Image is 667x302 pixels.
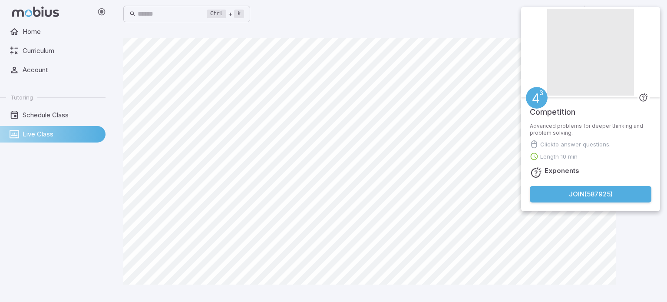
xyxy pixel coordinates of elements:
button: Join(587925) [530,186,651,202]
p: Advanced problems for deeper thinking and problem solving. [530,123,651,136]
button: close [651,10,657,18]
h5: Competition [530,97,575,118]
p: Click to answer questions. [540,140,611,149]
button: Fullscreen Game [587,6,603,22]
button: Report an Issue [603,6,620,22]
kbd: Ctrl [207,10,226,18]
div: Join Activity [521,7,660,211]
span: Home [23,27,99,37]
div: + [207,9,244,19]
span: Account [23,65,99,75]
span: Tutoring [10,93,33,101]
kbd: k [234,10,244,18]
span: Live Class [23,129,99,139]
a: Exponents [526,87,548,109]
span: Curriculum [23,46,99,56]
button: Join in Zoom Client [566,6,583,22]
span: Schedule Class [23,110,99,120]
h6: Exponents [545,166,579,176]
p: Length 10 min [540,152,578,161]
button: Start Drawing on Questions [620,6,636,22]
